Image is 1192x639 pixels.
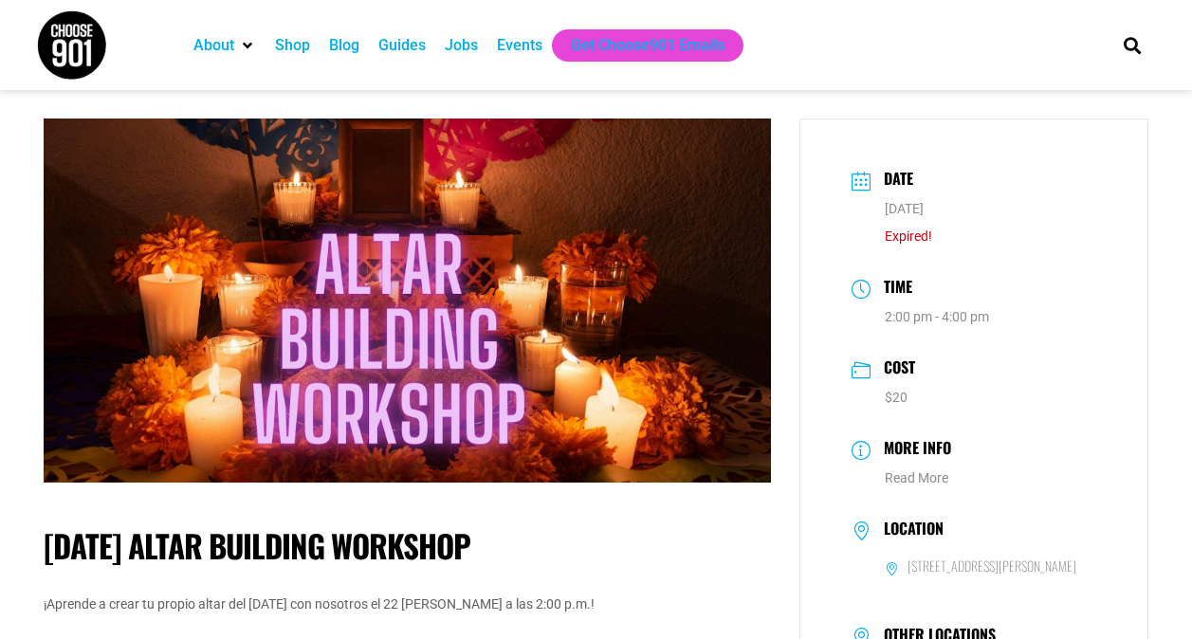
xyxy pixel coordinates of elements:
div: About [184,29,266,62]
img: A decorative altar adorned with lit candles and marigold flowers, featuring text in the center th... [44,119,771,483]
dd: $20 [852,388,1097,408]
a: Jobs [445,34,478,57]
h3: Cost [874,356,915,383]
abbr: 2:00 pm - 4:00 pm [885,309,989,324]
a: Shop [275,34,310,57]
span: Expired! [885,228,932,244]
a: Events [497,34,542,57]
h3: Time [874,275,912,302]
h6: [STREET_ADDRESS][PERSON_NAME] [908,557,1076,575]
span: [DATE] [885,201,924,216]
a: Get Choose901 Emails [571,34,724,57]
h3: Location [874,520,944,542]
a: Blog [329,34,359,57]
h1: [DATE] Altar Building Workshop [44,527,771,565]
div: Search [1116,29,1147,61]
p: ¡Aprende a crear tu propio altar del [DATE] con nosotros el 22 [PERSON_NAME] a las 2:00 p.m.! [44,593,771,616]
nav: Main nav [184,29,1091,62]
h3: More Info [874,436,951,464]
a: Read More [885,470,948,485]
h3: Date [874,167,913,194]
a: Guides [378,34,426,57]
a: About [193,34,234,57]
